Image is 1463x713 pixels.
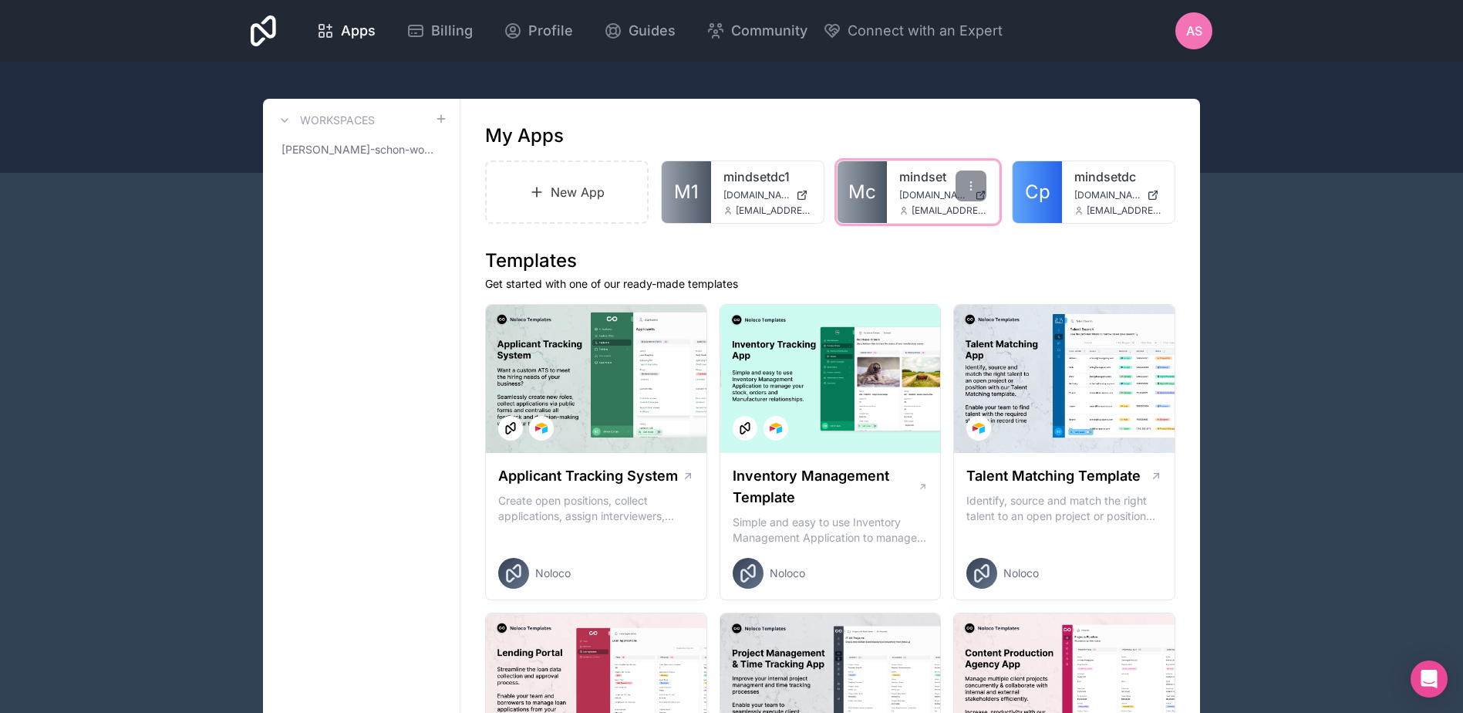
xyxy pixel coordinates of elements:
a: Cp [1013,161,1062,223]
span: Guides [629,20,676,42]
button: Connect with an Expert [823,20,1003,42]
img: Airtable Logo [973,422,985,434]
h1: My Apps [485,123,564,148]
span: Noloco [535,566,571,581]
a: Guides [592,14,688,48]
h1: Inventory Management Template [733,465,918,509]
a: M1 [662,161,711,223]
div: Open Intercom Messenger [1411,661,1448,698]
span: Noloco [770,566,805,581]
span: [DOMAIN_NAME] [723,189,790,201]
span: Connect with an Expert [848,20,1003,42]
a: Apps [304,14,388,48]
span: AS [1186,22,1202,40]
span: Billing [431,20,473,42]
a: [DOMAIN_NAME] [1074,189,1162,201]
span: Cp [1025,180,1050,204]
p: Simple and easy to use Inventory Management Application to manage your stock, orders and Manufact... [733,515,929,546]
span: [EMAIL_ADDRESS][DOMAIN_NAME] [1087,204,1162,217]
h1: Applicant Tracking System [498,465,678,487]
a: mindsetdc1 [723,167,811,186]
p: Create open positions, collect applications, assign interviewers, centralise candidate feedback a... [498,493,694,524]
span: [EMAIL_ADDRESS][DOMAIN_NAME] [736,204,811,217]
a: New App [485,161,649,224]
a: Workspaces [275,111,375,130]
p: Get started with one of our ready-made templates [485,276,1175,292]
p: Identify, source and match the right talent to an open project or position with our Talent Matchi... [966,493,1162,524]
a: Community [694,14,820,48]
img: Airtable Logo [770,422,782,434]
span: Noloco [1003,566,1039,581]
a: [DOMAIN_NAME] [899,189,987,201]
span: [DOMAIN_NAME] [899,189,969,201]
span: [DOMAIN_NAME] [1074,189,1141,201]
span: [EMAIL_ADDRESS][DOMAIN_NAME] [912,204,987,217]
a: mindsetdc [1074,167,1162,186]
img: Airtable Logo [535,422,548,434]
span: Profile [528,20,573,42]
h3: Workspaces [300,113,375,128]
span: Apps [341,20,376,42]
a: [DOMAIN_NAME] [723,189,811,201]
a: mindset [899,167,987,186]
h1: Talent Matching Template [966,465,1141,487]
span: Community [731,20,807,42]
span: Mc [848,180,876,204]
span: M1 [674,180,699,204]
a: Profile [491,14,585,48]
a: Billing [394,14,485,48]
a: [PERSON_NAME]-schon-workspace [275,136,447,164]
span: [PERSON_NAME]-schon-workspace [281,142,435,157]
a: Mc [838,161,887,223]
h1: Templates [485,248,1175,273]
